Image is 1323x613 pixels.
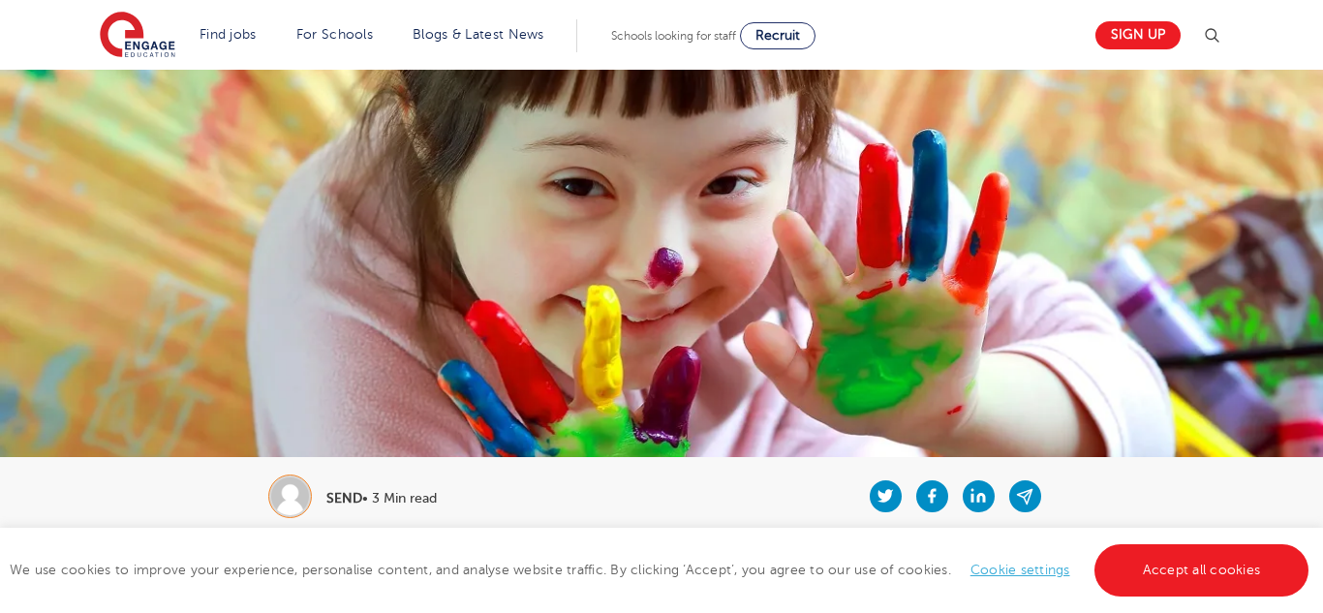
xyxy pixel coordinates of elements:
[296,27,373,42] a: For Schools
[740,22,815,49] a: Recruit
[100,12,175,60] img: Engage Education
[326,491,362,506] b: SEND
[413,27,544,42] a: Blogs & Latest News
[200,27,257,42] a: Find jobs
[1094,544,1309,597] a: Accept all cookies
[755,28,800,43] span: Recruit
[326,492,437,506] p: • 3 Min read
[1095,21,1181,49] a: Sign up
[970,563,1070,577] a: Cookie settings
[611,29,736,43] span: Schools looking for staff
[10,563,1313,577] span: We use cookies to improve your experience, personalise content, and analyse website traffic. By c...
